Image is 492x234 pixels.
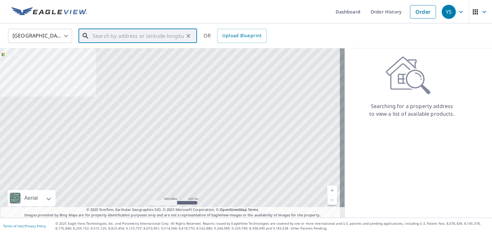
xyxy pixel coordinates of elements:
div: Aerial [8,190,55,206]
button: Clear [184,31,193,40]
a: Terms [248,207,258,212]
div: OR [203,29,267,43]
a: Current Level 5, Zoom In [327,186,337,195]
a: Order [410,5,436,19]
span: © 2025 TomTom, Earthstar Geographics SIO, © 2025 Microsoft Corporation, © [86,207,258,213]
p: © 2025 Eagle View Technologies, Inc. and Pictometry International Corp. All Rights Reserved. Repo... [55,221,489,231]
div: Aerial [22,190,40,206]
p: Searching for a property address to view a list of available products. [369,102,455,118]
a: Upload Blueprint [217,29,266,43]
input: Search by address or latitude-longitude [93,27,184,45]
a: Terms of Use [3,224,23,228]
a: Privacy Policy [25,224,46,228]
div: [GEOGRAPHIC_DATA] [8,27,72,45]
span: Upload Blueprint [222,32,261,40]
div: YS [442,5,456,19]
a: Current Level 5, Zoom Out [327,195,337,205]
img: EV Logo [12,7,87,17]
p: | [3,224,46,228]
a: OpenStreetMap [220,207,247,212]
